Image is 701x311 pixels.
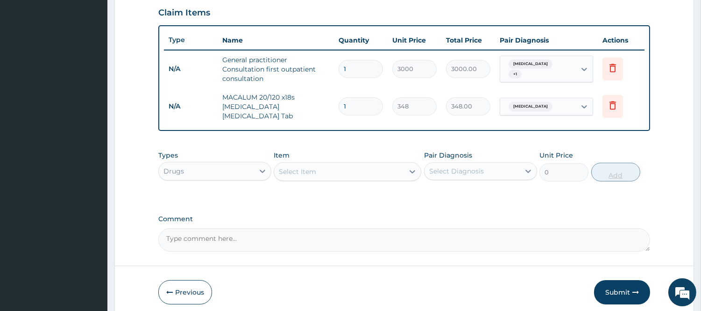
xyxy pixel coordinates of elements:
[509,59,552,69] span: [MEDICAL_DATA]
[274,151,290,160] label: Item
[158,280,212,304] button: Previous
[158,215,650,223] label: Comment
[158,152,178,159] label: Types
[54,95,129,189] span: We're online!
[17,47,38,70] img: d_794563401_company_1708531726252_794563401
[509,70,522,79] span: + 1
[164,98,218,115] td: N/A
[539,151,573,160] label: Unit Price
[164,31,218,49] th: Type
[388,31,441,50] th: Unit Price
[158,8,210,18] h3: Claim Items
[509,102,552,111] span: [MEDICAL_DATA]
[591,163,640,181] button: Add
[424,151,472,160] label: Pair Diagnosis
[441,31,495,50] th: Total Price
[164,60,218,78] td: N/A
[495,31,598,50] th: Pair Diagnosis
[153,5,176,27] div: Minimize live chat window
[218,51,334,88] td: General practitioner Consultation first outpatient consultation
[334,31,388,50] th: Quantity
[429,166,484,176] div: Select Diagnosis
[218,31,334,50] th: Name
[594,280,650,304] button: Submit
[218,88,334,125] td: MACALUM 20/120 x18s [MEDICAL_DATA] [MEDICAL_DATA] Tab
[598,31,644,50] th: Actions
[279,167,316,176] div: Select Item
[49,52,157,65] div: Chat with us now
[163,166,184,176] div: Drugs
[5,210,178,242] textarea: Type your message and hit 'Enter'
